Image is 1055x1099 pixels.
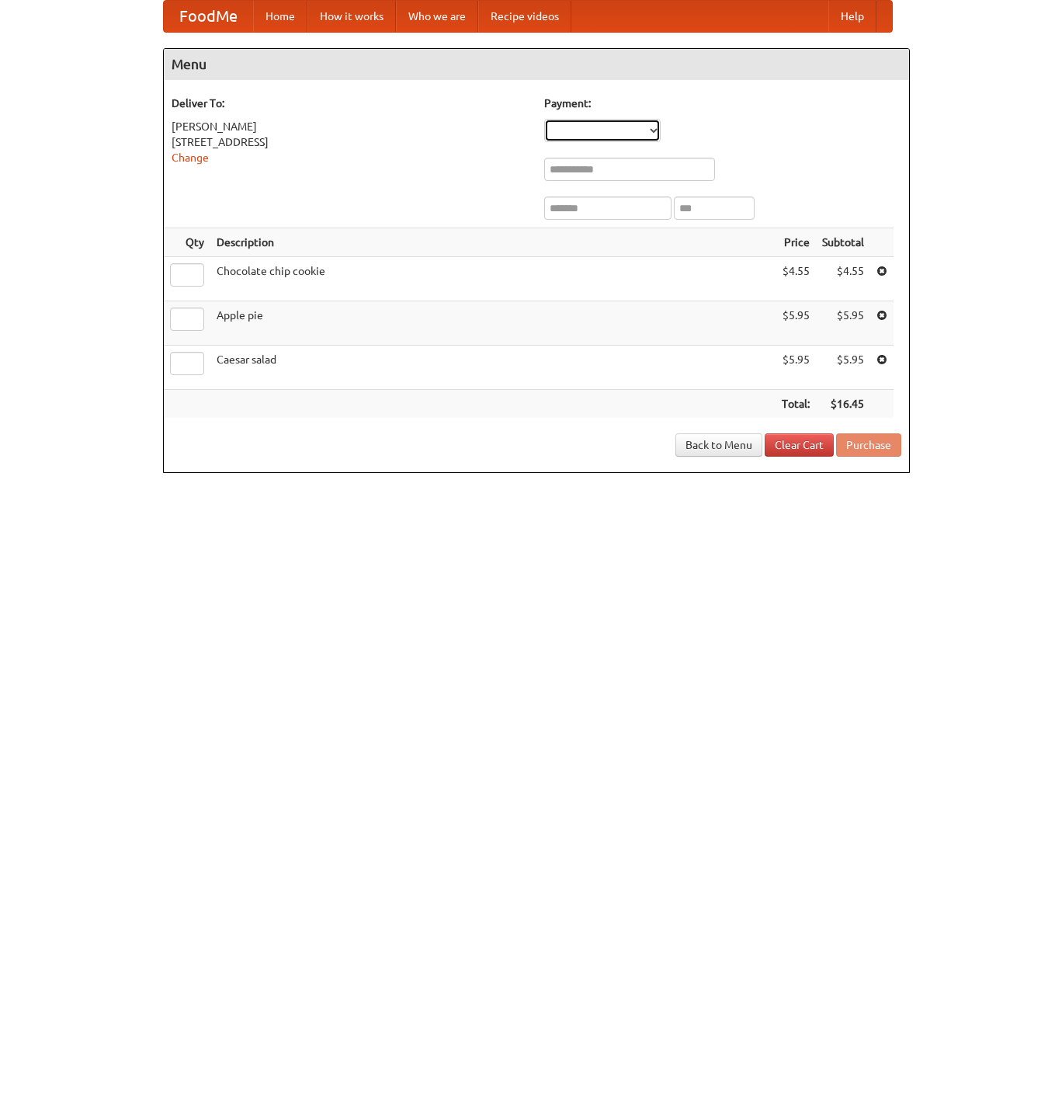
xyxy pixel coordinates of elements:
th: Subtotal [816,228,870,257]
a: Clear Cart [765,433,834,457]
th: Price [776,228,816,257]
div: [PERSON_NAME] [172,119,529,134]
button: Purchase [836,433,901,457]
a: Home [253,1,307,32]
a: Change [172,151,209,164]
td: $5.95 [776,346,816,390]
a: How it works [307,1,396,32]
td: $4.55 [776,257,816,301]
h5: Deliver To: [172,96,529,111]
a: Back to Menu [675,433,762,457]
div: [STREET_ADDRESS] [172,134,529,150]
th: Qty [164,228,210,257]
td: Caesar salad [210,346,776,390]
a: FoodMe [164,1,253,32]
a: Recipe videos [478,1,571,32]
td: $5.95 [816,301,870,346]
a: Who we are [396,1,478,32]
h4: Menu [164,49,909,80]
a: Help [828,1,876,32]
th: Total: [776,390,816,419]
h5: Payment: [544,96,901,111]
td: $5.95 [776,301,816,346]
th: $16.45 [816,390,870,419]
th: Description [210,228,776,257]
td: Chocolate chip cookie [210,257,776,301]
td: Apple pie [210,301,776,346]
td: $5.95 [816,346,870,390]
td: $4.55 [816,257,870,301]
